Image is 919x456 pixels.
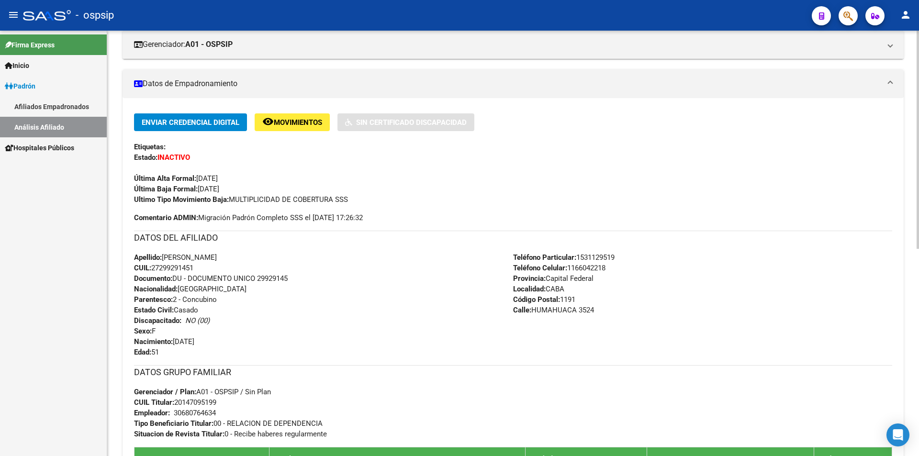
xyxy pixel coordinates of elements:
mat-icon: remove_red_eye [262,116,274,127]
strong: Nacionalidad: [134,285,178,293]
strong: Provincia: [513,274,546,283]
strong: Nacimiento: [134,337,173,346]
strong: Teléfono Particular: [513,253,576,262]
strong: Localidad: [513,285,546,293]
strong: A01 - OSPSIP [185,39,233,50]
mat-icon: person [900,9,911,21]
strong: Última Baja Formal: [134,185,198,193]
button: Enviar Credencial Digital [134,113,247,131]
span: 20147095199 [134,398,216,407]
strong: Situacion de Revista Titular: [134,430,224,438]
span: HUMAHUACA 3524 [513,306,594,314]
strong: Edad: [134,348,151,356]
strong: Parentesco: [134,295,173,304]
span: Padrón [5,81,35,91]
strong: Ultimo Tipo Movimiento Baja: [134,195,229,204]
button: Movimientos [255,113,330,131]
span: [GEOGRAPHIC_DATA] [134,285,247,293]
span: A01 - OSPSIP / Sin Plan [134,388,271,396]
span: F [134,327,156,335]
strong: Estado Civil: [134,306,174,314]
strong: Comentario ADMIN: [134,213,198,222]
strong: Apellido: [134,253,162,262]
span: DU - DOCUMENTO UNICO 29929145 [134,274,288,283]
span: 00 - RELACION DE DEPENDENCIA [134,419,323,428]
h3: DATOS GRUPO FAMILIAR [134,366,892,379]
mat-expansion-panel-header: Gerenciador:A01 - OSPSIP [123,30,904,59]
strong: CUIL Titular: [134,398,174,407]
strong: Última Alta Formal: [134,174,196,183]
span: 1191 [513,295,575,304]
span: Migración Padrón Completo SSS el [DATE] 17:26:32 [134,212,363,223]
span: Capital Federal [513,274,594,283]
span: - ospsip [76,5,114,26]
span: [DATE] [134,337,194,346]
strong: INACTIVO [157,153,190,162]
span: 51 [134,348,159,356]
span: Movimientos [274,118,322,127]
span: Sin Certificado Discapacidad [356,118,467,127]
strong: Tipo Beneficiario Titular: [134,419,213,428]
strong: Empleador: [134,409,170,417]
span: Enviar Credencial Digital [142,118,239,127]
strong: Etiquetas: [134,143,166,151]
strong: Calle: [513,306,531,314]
span: 2 - Concubino [134,295,217,304]
span: [DATE] [134,185,219,193]
h3: DATOS DEL AFILIADO [134,231,892,245]
strong: CUIL: [134,264,151,272]
mat-panel-title: Gerenciador: [134,39,881,50]
strong: Discapacitado: [134,316,181,325]
span: MULTIPLICIDAD DE COBERTURA SSS [134,195,348,204]
strong: Sexo: [134,327,152,335]
mat-icon: menu [8,9,19,21]
span: 27299291451 [134,264,193,272]
span: Hospitales Públicos [5,143,74,153]
span: [PERSON_NAME] [134,253,217,262]
span: CABA [513,285,564,293]
button: Sin Certificado Discapacidad [337,113,474,131]
div: 30680764634 [174,408,216,418]
mat-panel-title: Datos de Empadronamiento [134,78,881,89]
strong: Gerenciador / Plan: [134,388,196,396]
span: 1166042218 [513,264,605,272]
i: NO (00) [185,316,210,325]
span: 1531129519 [513,253,615,262]
span: 0 - Recibe haberes regularmente [134,430,327,438]
div: Open Intercom Messenger [886,423,909,446]
span: Firma Express [5,40,55,50]
strong: Código Postal: [513,295,560,304]
strong: Documento: [134,274,172,283]
strong: Teléfono Celular: [513,264,567,272]
mat-expansion-panel-header: Datos de Empadronamiento [123,69,904,98]
span: [DATE] [134,174,218,183]
strong: Estado: [134,153,157,162]
span: Inicio [5,60,29,71]
span: Casado [134,306,198,314]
